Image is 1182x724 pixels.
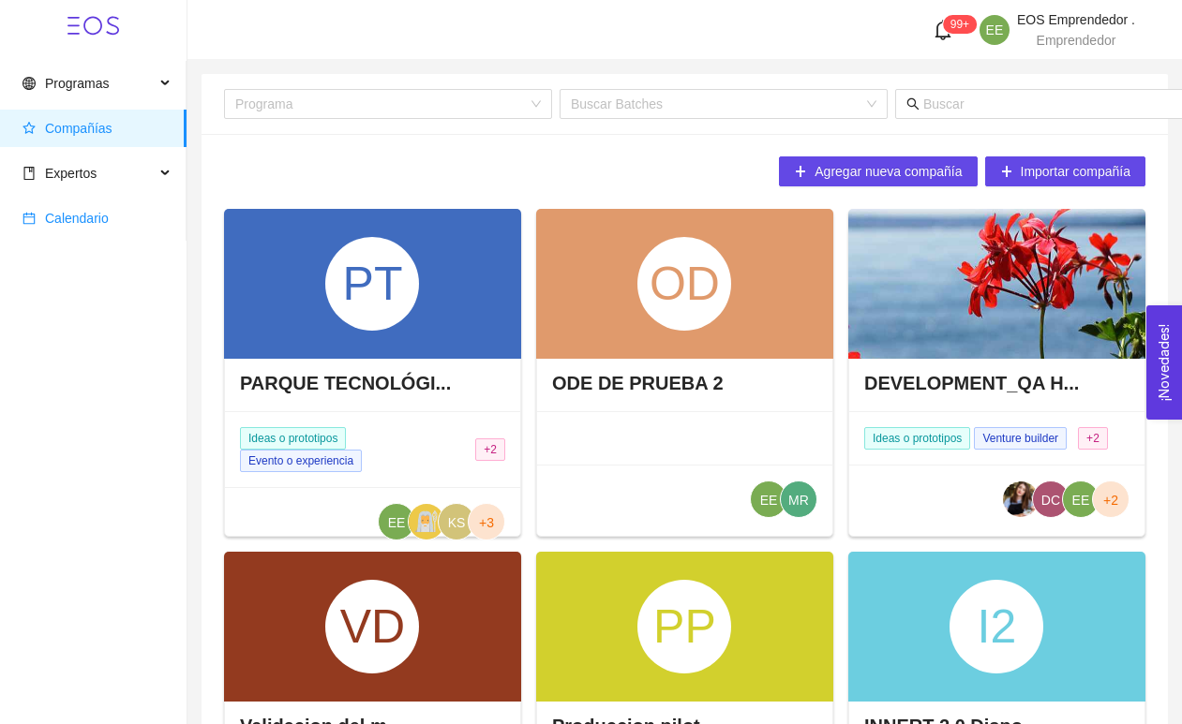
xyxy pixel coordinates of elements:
span: search [906,97,920,111]
div: VD [325,580,419,673]
span: plus [794,165,807,180]
span: MR [788,481,809,519]
img: 1627934031957-ex2.PNG [409,504,444,539]
span: star [22,122,36,135]
span: Compañías [45,121,112,136]
span: EE [388,504,406,541]
sup: 1333 [943,15,977,34]
span: Ideas o prototipos [864,427,970,450]
span: +3 [479,504,494,541]
img: 1625625768282-ty-feague-o-NNN0xQiSU-unsplash.jpg [1003,481,1039,517]
div: PP [637,580,731,673]
span: EOS Emprendedor . [1017,12,1135,27]
span: Programas [45,76,109,91]
h4: DEVELOPMENT_QA H... [864,370,1079,396]
div: OD [637,237,731,331]
div: I2 [950,580,1043,673]
span: Evento o experiencia [240,450,362,472]
button: Open Feedback Widget [1146,305,1182,420]
span: plus [1000,165,1013,180]
span: bell [933,20,953,40]
span: book [22,167,36,180]
span: EE [760,481,778,519]
span: EE [1072,481,1090,519]
span: DC [1041,481,1060,519]
span: KS [448,504,466,541]
button: plusAgregar nueva compañía [779,156,977,186]
div: PT [325,237,419,331]
span: Venture builder [974,427,1067,450]
span: Emprendedor [1037,33,1116,48]
button: plusImportar compañía [985,156,1146,186]
span: Calendario [45,211,109,226]
span: calendar [22,212,36,225]
span: Ideas o prototipos [240,427,346,450]
span: EE [986,15,1004,45]
span: global [22,77,36,90]
span: +2 [1103,481,1118,519]
span: + 2 [1078,427,1108,450]
span: Expertos [45,166,97,181]
span: + 2 [475,438,505,461]
span: Agregar nueva compañía [815,161,962,182]
span: Importar compañía [1021,161,1131,182]
h4: ODE DE PRUEBA 2 [552,370,724,396]
h4: PARQUE TECNOLÓGI... [240,370,451,396]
